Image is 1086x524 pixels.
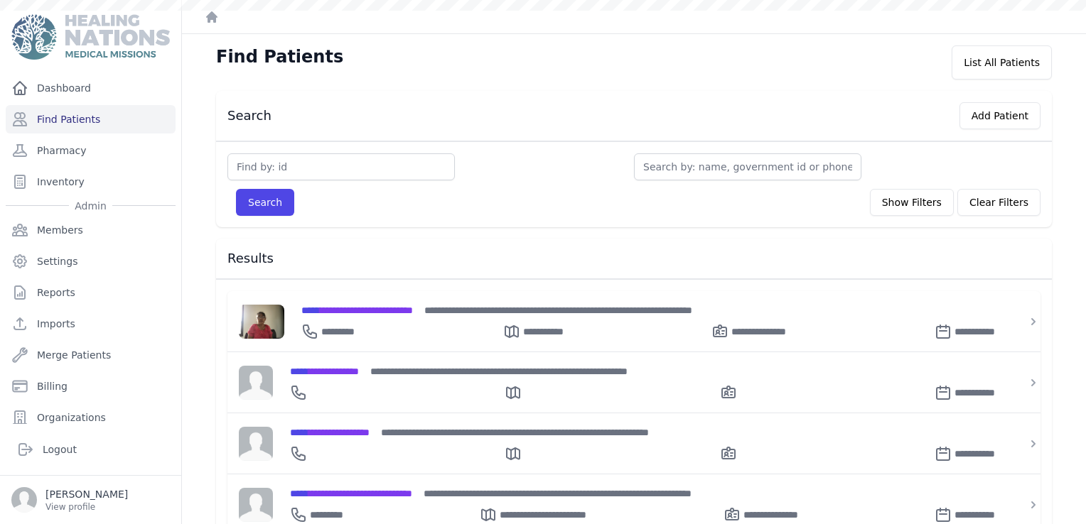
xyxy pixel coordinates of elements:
[11,435,170,464] a: Logout
[227,250,1041,267] h3: Results
[952,45,1052,80] div: List All Patients
[227,153,455,180] input: Find by: id
[239,366,273,400] img: person-242608b1a05df3501eefc295dc1bc67a.jpg
[6,168,176,196] a: Inventory
[45,501,128,513] p: View profile
[11,14,169,60] img: Medical Missions EMR
[6,216,176,244] a: Members
[6,278,176,307] a: Reports
[6,105,176,133] a: Find Patients
[6,74,176,102] a: Dashboard
[239,305,284,339] img: MQ43ZgDx80PUMgu3BZ7gPfZwzsYUjIcP73Fzu6uT9P8HTv8cwKksWjYAAAAldEVYdGRhdGU6Y3JlYXRlADIwMjUtMDYtMTJUM...
[6,136,176,165] a: Pharmacy
[957,189,1041,216] button: Clear Filters
[634,153,861,180] input: Search by: name, government id or phone
[959,102,1041,129] button: Add Patient
[6,310,176,338] a: Imports
[45,487,128,501] p: [PERSON_NAME]
[11,487,170,513] a: [PERSON_NAME] View profile
[69,199,112,213] span: Admin
[6,403,176,432] a: Organizations
[6,372,176,400] a: Billing
[870,189,954,216] button: Show Filters
[236,189,294,216] button: Search
[239,427,273,461] img: person-242608b1a05df3501eefc295dc1bc67a.jpg
[6,341,176,369] a: Merge Patients
[239,488,273,522] img: person-242608b1a05df3501eefc295dc1bc67a.jpg
[6,247,176,275] a: Settings
[227,107,271,124] h3: Search
[216,45,343,68] h1: Find Patients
